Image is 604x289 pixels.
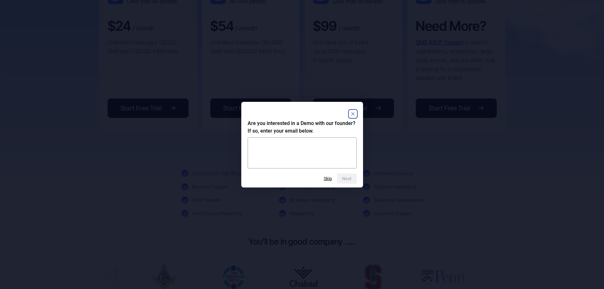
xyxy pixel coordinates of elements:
button: Next question [337,174,357,184]
dialog: Are you interested in a Demo with our founder? If so, enter your email below. [241,102,363,187]
button: Close [349,110,357,118]
h2: Are you interested in a Demo with our founder? If so, enter your email below. [248,120,357,135]
button: Skip [324,176,332,181]
textarea: Are you interested in a Demo with our founder? If so, enter your email below. [248,137,357,168]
